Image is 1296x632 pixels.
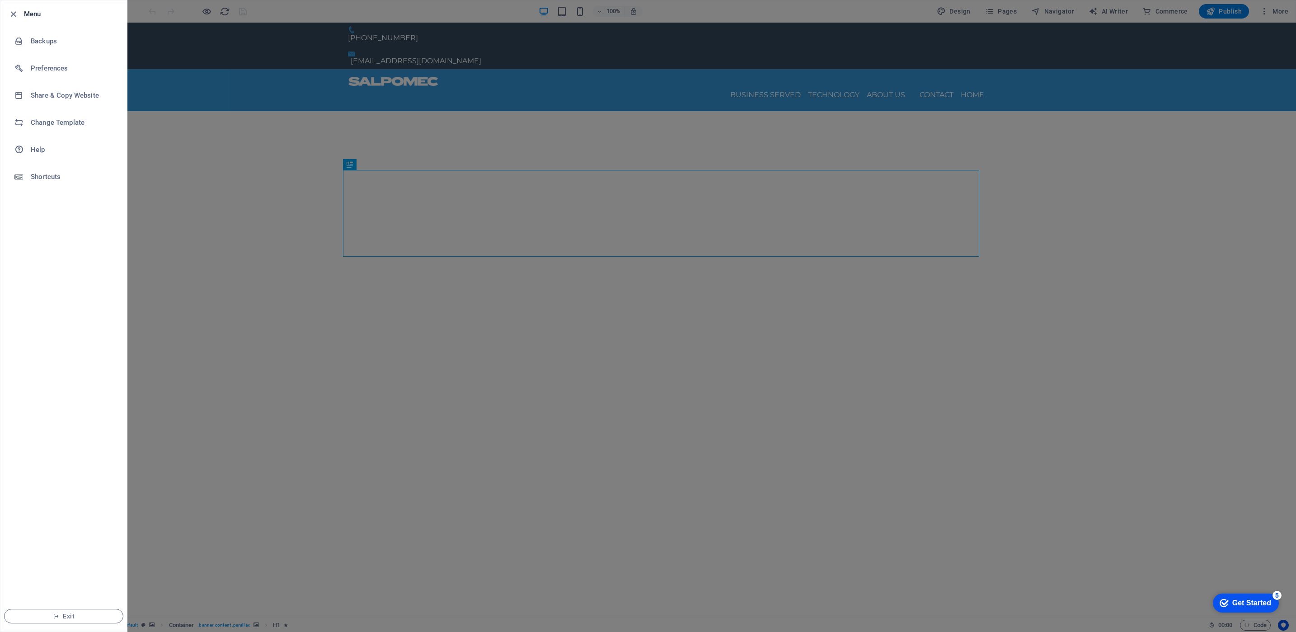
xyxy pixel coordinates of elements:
button: Exit [4,609,123,623]
span: Exit [12,613,116,620]
h6: Preferences [31,63,114,74]
div: Get Started 5 items remaining, 0% complete [7,5,73,24]
h6: Backups [31,36,114,47]
h6: Change Template [31,117,114,128]
div: Get Started [27,10,66,18]
div: 5 [67,2,76,11]
h6: Shortcuts [31,171,114,182]
h6: Help [31,144,114,155]
h6: Share & Copy Website [31,90,114,101]
a: Help [0,136,127,163]
h6: Menu [24,9,120,19]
